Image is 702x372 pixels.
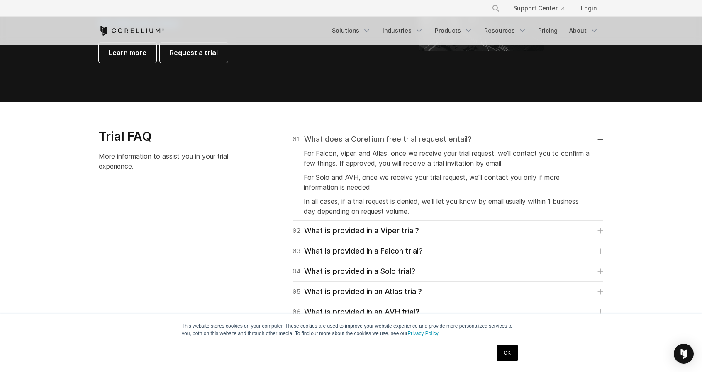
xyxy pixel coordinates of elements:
a: 01What does a Corellium free trial request entail? [292,133,603,145]
div: Navigation Menu [482,1,603,16]
span: Learn more [109,48,146,58]
a: 04What is provided in a Solo trial? [292,266,603,277]
span: For Solo and AVH, once we receive your trial request, we'll contact you only if more information ... [304,173,560,191]
div: Open Intercom Messenger [674,344,694,364]
a: Solutions [327,23,376,38]
div: What is provided in a Falcon trial? [292,245,423,257]
a: Support Center [507,1,571,16]
span: 02 [292,225,301,237]
span: 06 [292,306,301,318]
a: 05What is provided in an Atlas trial? [292,286,603,297]
button: Search [488,1,503,16]
span: Request a trial [170,48,218,58]
a: Products [430,23,478,38]
a: 03What is provided in a Falcon trial? [292,245,603,257]
p: This website stores cookies on your computer. These cookies are used to improve your website expe... [182,322,520,337]
h3: Trial FAQ [99,129,244,145]
a: Request a trial [160,43,228,63]
span: 01 [292,133,301,145]
a: Industries [378,23,428,38]
a: OK [497,345,518,361]
p: More information to assist you in your trial experience. [99,151,244,171]
span: 03 [292,245,301,257]
div: What does a Corellium free trial request entail? [292,133,472,145]
span: In all cases, if a trial request is denied, we'll let you know by email usually within 1 business... [304,197,579,215]
a: 06What is provided in an AVH trial? [292,306,603,318]
div: What is provided in a Viper trial? [292,225,419,237]
span: 04 [292,266,301,277]
span: For Falcon, Viper, and Atlas, once we receive your trial request, we'll contact you to confirm a ... [304,149,590,167]
a: Resources [479,23,531,38]
a: Learn more [99,43,156,63]
a: Login [574,1,603,16]
a: 02What is provided in a Viper trial? [292,225,603,237]
div: What is provided in an AVH trial? [292,306,419,318]
a: Privacy Policy. [407,331,439,336]
div: What is provided in a Solo trial? [292,266,415,277]
div: Navigation Menu [327,23,603,38]
a: Pricing [533,23,563,38]
div: What is provided in an Atlas trial? [292,286,422,297]
a: Corellium Home [99,26,165,36]
a: About [564,23,603,38]
span: 05 [292,286,301,297]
